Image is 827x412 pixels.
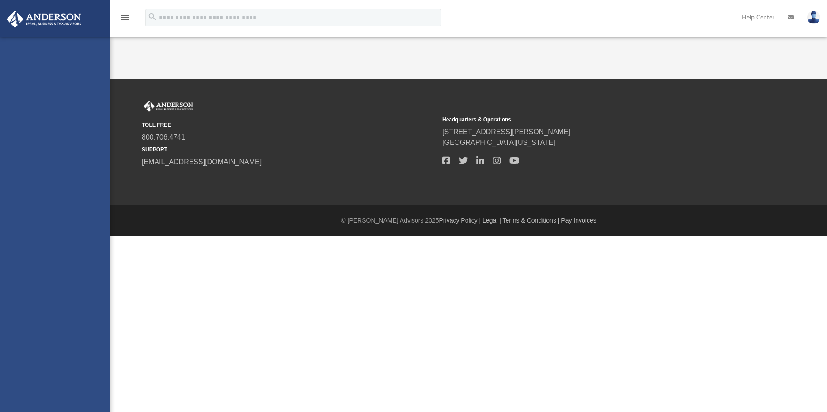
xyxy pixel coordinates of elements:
div: © [PERSON_NAME] Advisors 2025 [110,216,827,225]
a: [GEOGRAPHIC_DATA][US_STATE] [442,139,555,146]
small: Headquarters & Operations [442,116,736,124]
a: Pay Invoices [561,217,596,224]
img: Anderson Advisors Platinum Portal [4,11,84,28]
a: [STREET_ADDRESS][PERSON_NAME] [442,128,570,136]
a: 800.706.4741 [142,133,185,141]
small: SUPPORT [142,146,436,154]
img: User Pic [807,11,820,24]
img: Anderson Advisors Platinum Portal [142,101,195,112]
a: Terms & Conditions | [503,217,560,224]
i: menu [119,12,130,23]
i: search [148,12,157,22]
a: [EMAIL_ADDRESS][DOMAIN_NAME] [142,158,262,166]
a: menu [119,17,130,23]
a: Privacy Policy | [439,217,481,224]
a: Legal | [482,217,501,224]
small: TOLL FREE [142,121,436,129]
